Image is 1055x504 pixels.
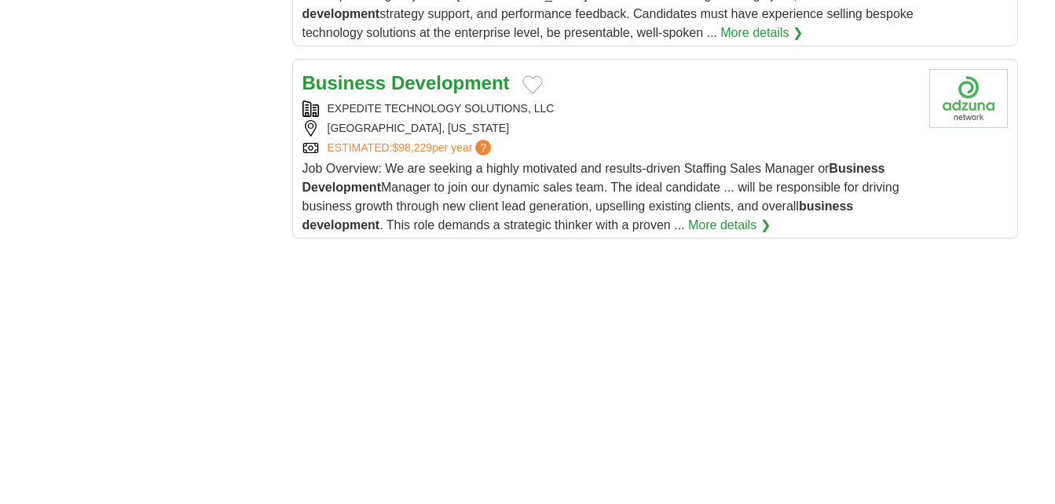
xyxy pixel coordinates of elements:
[302,72,510,93] a: Business Development
[799,199,853,213] strong: business
[391,72,510,93] strong: Development
[302,181,381,194] strong: Development
[302,162,899,232] span: Job Overview: We are seeking a highly motivated and results-driven Staffing Sales Manager or Mana...
[392,141,432,154] span: $98,229
[302,7,380,20] strong: development
[720,24,803,42] a: More details ❯
[475,140,491,155] span: ?
[328,140,495,156] a: ESTIMATED:$98,229per year?
[522,75,543,94] button: Add to favorite jobs
[302,120,917,137] div: [GEOGRAPHIC_DATA], [US_STATE]
[688,216,771,235] a: More details ❯
[929,69,1008,128] img: Company logo
[829,162,885,175] strong: Business
[302,218,380,232] strong: development
[302,100,917,117] div: EXPEDITE TECHNOLOGY SOLUTIONS, LLC
[302,72,386,93] strong: Business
